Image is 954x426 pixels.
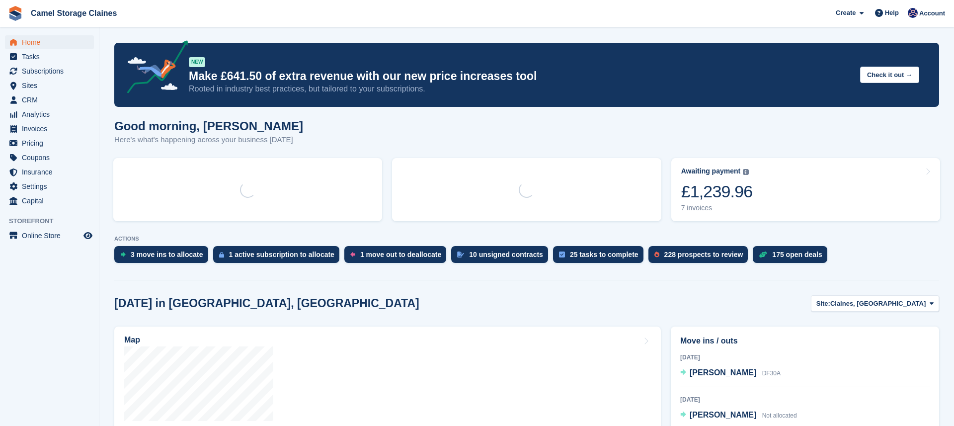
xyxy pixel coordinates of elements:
span: Site: [816,299,830,309]
a: menu [5,107,94,121]
span: Account [919,8,945,18]
span: Not allocated [762,412,797,419]
a: menu [5,179,94,193]
span: Invoices [22,122,81,136]
img: deal-1b604bf984904fb50ccaf53a9ad4b4a5d6e5aea283cecdc64d6e3604feb123c2.svg [759,251,767,258]
div: 228 prospects to review [664,251,743,258]
div: 175 open deals [772,251,822,258]
div: 1 move out to deallocate [360,251,441,258]
a: menu [5,79,94,92]
a: menu [5,151,94,165]
p: Here's what's happening across your business [DATE] [114,134,303,146]
span: Tasks [22,50,81,64]
img: task-75834270c22a3079a89374b754ae025e5fb1db73e45f91037f5363f120a921f8.svg [559,252,565,257]
h2: Move ins / outs [680,335,930,347]
a: 3 move ins to allocate [114,246,213,268]
span: Coupons [22,151,81,165]
a: menu [5,136,94,150]
div: Awaiting payment [681,167,741,175]
span: Online Store [22,229,81,243]
button: Check it out → [860,67,919,83]
div: 10 unsigned contracts [469,251,543,258]
span: Storefront [9,216,99,226]
span: Subscriptions [22,64,81,78]
a: menu [5,229,94,243]
img: Rod [908,8,918,18]
a: 175 open deals [753,246,832,268]
span: [PERSON_NAME] [690,368,756,377]
a: menu [5,50,94,64]
span: Claines, [GEOGRAPHIC_DATA] [830,299,926,309]
span: Capital [22,194,81,208]
img: active_subscription_to_allocate_icon-d502201f5373d7db506a760aba3b589e785aa758c864c3986d89f69b8ff3... [219,252,224,258]
img: contract_signature_icon-13c848040528278c33f63329250d36e43548de30e8caae1d1a13099fd9432cc5.svg [457,252,464,257]
div: 7 invoices [681,204,753,212]
div: NEW [189,57,205,67]
img: price-adjustments-announcement-icon-8257ccfd72463d97f412b2fc003d46551f7dbcb40ab6d574587a9cd5c0d94... [119,40,188,97]
span: Settings [22,179,81,193]
a: menu [5,35,94,49]
span: Sites [22,79,81,92]
p: Make £641.50 of extra revenue with our new price increases tool [189,69,852,84]
a: menu [5,93,94,107]
img: stora-icon-8386f47178a22dfd0bd8f6a31ec36ba5ce8667c1dd55bd0f319d3a0aa187defe.svg [8,6,23,21]
button: Site: Claines, [GEOGRAPHIC_DATA] [811,295,939,312]
span: Help [885,8,899,18]
a: Camel Storage Claines [27,5,121,21]
a: menu [5,165,94,179]
a: Awaiting payment £1,239.96 7 invoices [671,158,940,221]
a: 1 move out to deallocate [344,246,451,268]
span: CRM [22,93,81,107]
a: 1 active subscription to allocate [213,246,344,268]
h1: Good morning, [PERSON_NAME] [114,119,303,133]
a: 10 unsigned contracts [451,246,553,268]
div: 3 move ins to allocate [131,251,203,258]
div: £1,239.96 [681,181,753,202]
span: [PERSON_NAME] [690,411,756,419]
p: ACTIONS [114,236,939,242]
a: [PERSON_NAME] Not allocated [680,409,797,422]
a: 228 prospects to review [648,246,753,268]
p: Rooted in industry best practices, but tailored to your subscriptions. [189,84,852,94]
span: Analytics [22,107,81,121]
span: Pricing [22,136,81,150]
span: DF30A [762,370,781,377]
div: [DATE] [680,395,930,404]
h2: [DATE] in [GEOGRAPHIC_DATA], [GEOGRAPHIC_DATA] [114,297,419,310]
img: move_outs_to_deallocate_icon-f764333ba52eb49d3ac5e1228854f67142a1ed5810a6f6cc68b1a99e826820c5.svg [350,252,355,257]
a: Preview store [82,230,94,242]
div: 25 tasks to complete [570,251,638,258]
img: move_ins_to_allocate_icon-fdf77a2bb77ea45bf5b3d319d69a93e2d87916cf1d5bf7949dd705db3b84f3ca.svg [120,252,126,257]
span: Insurance [22,165,81,179]
a: menu [5,122,94,136]
a: [PERSON_NAME] DF30A [680,367,781,380]
span: Create [836,8,856,18]
span: Home [22,35,81,49]
div: 1 active subscription to allocate [229,251,334,258]
a: menu [5,64,94,78]
img: icon-info-grey-7440780725fd019a000dd9b08b2336e03edf1995a4989e88bcd33f0948082b44.svg [743,169,749,175]
a: menu [5,194,94,208]
h2: Map [124,336,140,344]
div: [DATE] [680,353,930,362]
a: 25 tasks to complete [553,246,648,268]
img: prospect-51fa495bee0391a8d652442698ab0144808aea92771e9ea1ae160a38d050c398.svg [654,252,659,257]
